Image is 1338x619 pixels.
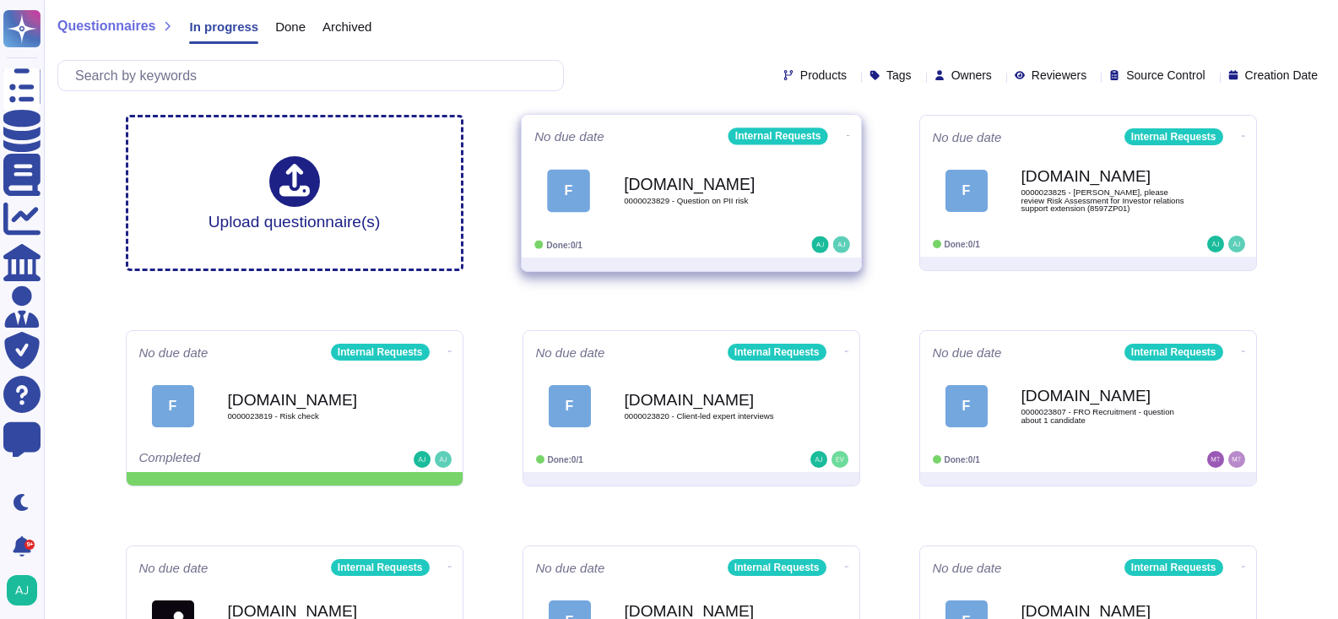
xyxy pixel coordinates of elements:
[933,131,1002,144] span: No due date
[331,344,430,361] div: Internal Requests
[728,559,826,576] div: Internal Requests
[1126,69,1205,81] span: Source Control
[625,392,794,408] b: [DOMAIN_NAME]
[728,344,826,361] div: Internal Requests
[933,346,1002,359] span: No due date
[7,575,37,605] img: user
[228,392,397,408] b: [DOMAIN_NAME]
[546,240,582,249] span: Done: 0/1
[951,69,992,81] span: Owners
[811,236,828,253] img: user
[536,346,605,359] span: No due date
[3,572,49,609] button: user
[1124,559,1223,576] div: Internal Requests
[67,61,563,90] input: Search by keywords
[331,559,430,576] div: Internal Requests
[1124,128,1223,145] div: Internal Requests
[1032,69,1086,81] span: Reviewers
[1228,451,1245,468] img: user
[1021,603,1190,619] b: [DOMAIN_NAME]
[414,451,431,468] img: user
[800,69,847,81] span: Products
[189,20,258,33] span: In progress
[886,69,912,81] span: Tags
[322,20,371,33] span: Archived
[139,451,346,468] div: Completed
[832,236,849,253] img: user
[945,385,988,427] div: F
[810,451,827,468] img: user
[1207,451,1224,468] img: user
[209,156,381,230] div: Upload questionnaire(s)
[547,169,590,212] div: F
[625,412,794,421] span: 0000023820 - Client-led expert interviews
[1021,408,1190,424] span: 0000023807 - FRO Recruitment - question about 1 candidate
[275,20,306,33] span: Done
[832,451,848,468] img: user
[945,170,988,212] div: F
[1207,236,1224,252] img: user
[624,176,794,192] b: [DOMAIN_NAME]
[228,603,397,619] b: [DOMAIN_NAME]
[728,128,827,144] div: Internal Requests
[1228,236,1245,252] img: user
[1021,188,1190,213] span: 0000023825 - [PERSON_NAME], please review Risk Assessment for Investor relations support extensio...
[24,540,35,550] div: 9+
[139,562,209,574] span: No due date
[435,451,452,468] img: user
[1021,168,1190,184] b: [DOMAIN_NAME]
[152,385,194,427] div: F
[549,385,591,427] div: F
[548,455,583,464] span: Done: 0/1
[624,197,794,205] span: 0000023829 - Question on PII risk
[945,240,980,249] span: Done: 0/1
[1124,344,1223,361] div: Internal Requests
[536,562,605,574] span: No due date
[933,562,1002,574] span: No due date
[228,412,397,421] span: 0000023819 - Risk check
[945,455,980,464] span: Done: 0/1
[57,19,155,33] span: Questionnaires
[1021,388,1190,404] b: [DOMAIN_NAME]
[1245,69,1318,81] span: Creation Date
[534,130,604,143] span: No due date
[139,346,209,359] span: No due date
[625,603,794,619] b: [DOMAIN_NAME]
